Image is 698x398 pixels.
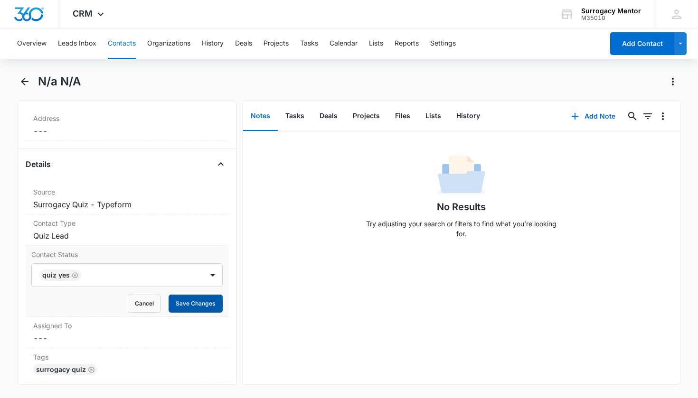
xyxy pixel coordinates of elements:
button: Leads Inbox [58,28,96,59]
label: Assigned To [33,321,221,331]
dd: Quiz Lead [33,230,221,241]
button: Overview [17,28,47,59]
label: Tags [33,352,221,362]
button: Files [387,102,418,131]
button: Tasks [300,28,318,59]
button: Search... [625,109,640,124]
button: History [202,28,224,59]
h4: Details [26,158,51,170]
div: Surrogacy Quiz [33,364,97,375]
div: Quiz Yes [42,272,70,278]
button: Lists [418,102,449,131]
div: Address--- [26,110,229,141]
button: Close [213,157,228,172]
button: Add Note [562,105,625,128]
button: Back [18,74,32,89]
div: SourceSurrogacy Quiz - Typeform [26,183,229,214]
button: Projects [264,28,289,59]
button: Tasks [278,102,312,131]
button: History [449,102,488,131]
img: No Data [438,152,485,200]
label: Contact Status [31,250,223,259]
button: Cancel [128,295,161,313]
button: Organizations [147,28,190,59]
dd: Surrogacy Quiz - Typeform [33,199,221,210]
dd: --- [33,125,221,137]
div: Assigned To--- [26,317,229,348]
span: CRM [73,9,93,19]
button: Actions [665,74,680,89]
label: Contact Type [33,218,221,228]
button: Save Changes [169,295,223,313]
button: Contacts [108,28,136,59]
button: Settings [430,28,456,59]
button: Calendar [330,28,358,59]
label: Address [33,113,221,123]
button: Overflow Menu [655,109,670,124]
button: Add Contact [610,32,674,55]
div: account name [581,7,641,15]
button: Filters [640,109,655,124]
button: Deals [235,28,252,59]
div: account id [581,15,641,21]
button: Projects [345,102,387,131]
h1: No Results [437,200,486,214]
button: Lists [369,28,383,59]
button: Remove [88,366,94,373]
p: Try adjusting your search or filters to find what you’re looking for. [362,219,561,239]
button: Notes [243,102,278,131]
label: Source [33,187,221,197]
div: Contact TypeQuiz Lead [26,214,229,246]
button: Deals [312,102,345,131]
h1: N/a N/A [38,74,81,89]
dd: --- [33,333,221,344]
button: Reports [395,28,419,59]
div: Remove Quiz Yes [70,272,78,278]
div: TagsSurrogacy QuizRemove [26,348,229,383]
